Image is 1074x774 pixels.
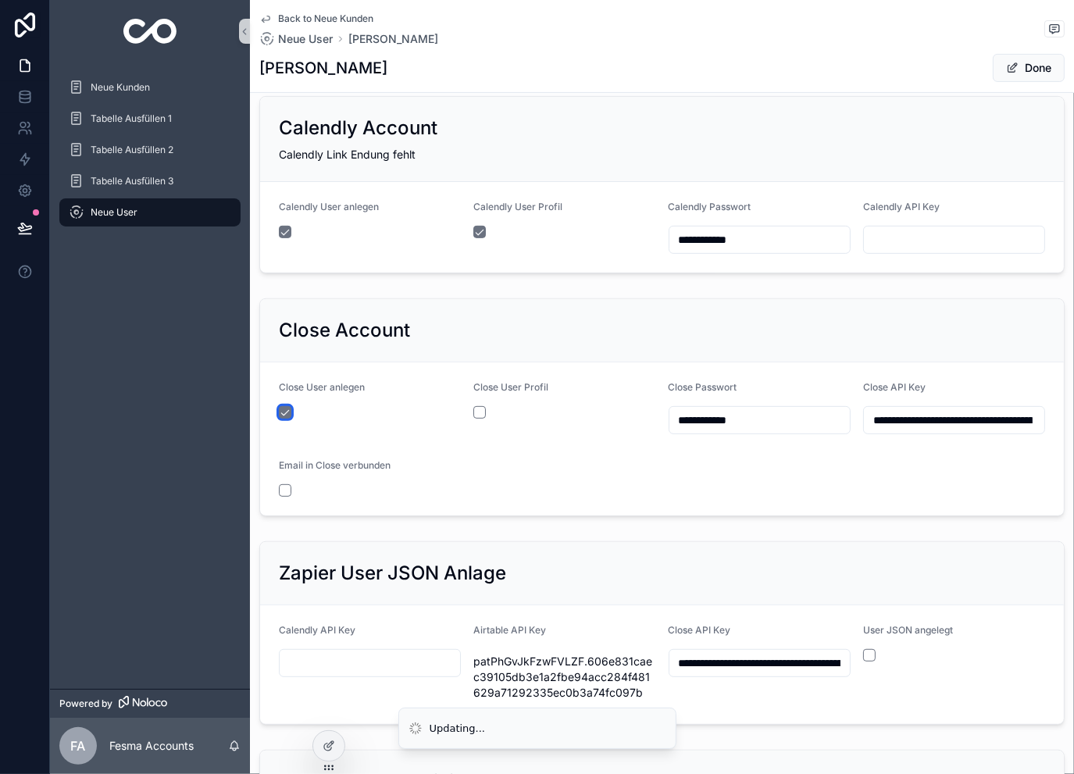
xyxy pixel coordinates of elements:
[50,689,250,718] a: Powered by
[91,144,173,156] span: Tabelle Ausfüllen 2
[279,116,437,141] h2: Calendly Account
[259,12,373,25] a: Back to Neue Kunden
[473,201,562,212] span: Calendly User Profil
[993,54,1065,82] button: Done
[91,81,150,94] span: Neue Kunden
[473,624,546,636] span: Airtable API Key
[669,624,731,636] span: Close API Key
[259,31,333,47] a: Neue User
[279,201,379,212] span: Calendly User anlegen
[279,624,355,636] span: Calendly API Key
[430,721,486,737] div: Updating...
[59,73,241,102] a: Neue Kunden
[669,201,751,212] span: Calendly Passwort
[863,381,926,393] span: Close API Key
[278,31,333,47] span: Neue User
[278,12,373,25] span: Back to Neue Kunden
[473,381,548,393] span: Close User Profil
[91,175,173,187] span: Tabelle Ausfüllen 3
[473,654,655,701] span: patPhGvJkFzwFVLZF.606e831caec39105db3e1a2fbe94acc284f481629a71292335ec0b3a74fc097b
[71,737,86,755] span: FA
[279,459,391,471] span: Email in Close verbunden
[279,561,506,586] h2: Zapier User JSON Anlage
[279,381,365,393] span: Close User anlegen
[863,201,940,212] span: Calendly API Key
[59,136,241,164] a: Tabelle Ausfüllen 2
[91,112,172,125] span: Tabelle Ausfüllen 1
[669,381,737,393] span: Close Passwort
[59,697,112,710] span: Powered by
[259,57,387,79] h1: [PERSON_NAME]
[123,19,177,44] img: App logo
[91,206,137,219] span: Neue User
[279,318,410,343] h2: Close Account
[59,105,241,133] a: Tabelle Ausfüllen 1
[348,31,438,47] a: [PERSON_NAME]
[863,624,953,636] span: User JSON angelegt
[279,148,416,161] span: Calendly Link Endung fehlt
[109,738,194,754] p: Fesma Accounts
[59,198,241,226] a: Neue User
[59,167,241,195] a: Tabelle Ausfüllen 3
[50,62,250,247] div: scrollable content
